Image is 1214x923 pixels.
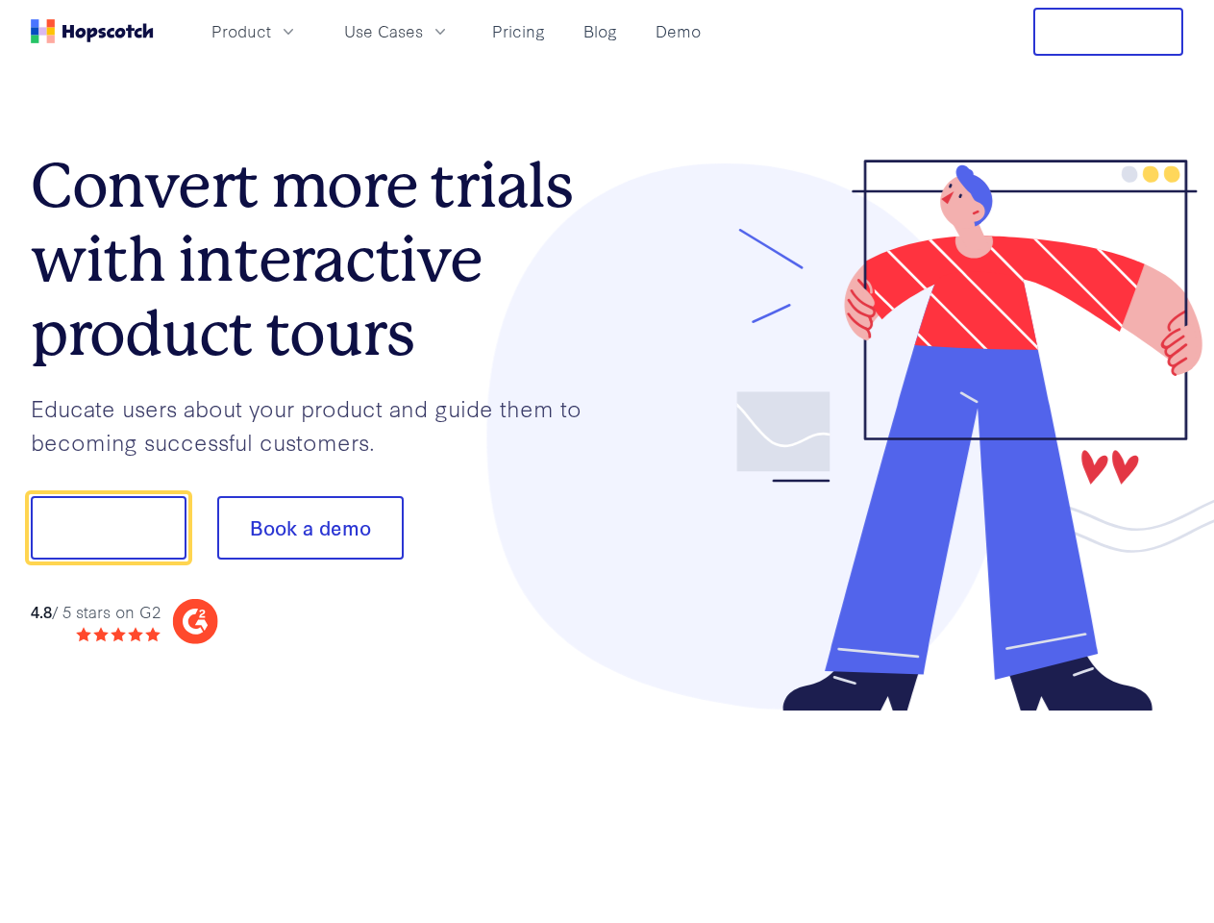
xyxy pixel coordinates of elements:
a: Blog [576,15,625,47]
a: Pricing [484,15,553,47]
button: Free Trial [1033,8,1183,56]
strong: 4.8 [31,600,52,622]
div: / 5 stars on G2 [31,600,161,624]
button: Book a demo [217,496,404,560]
h1: Convert more trials with interactive product tours [31,149,607,370]
p: Educate users about your product and guide them to becoming successful customers. [31,391,607,458]
button: Product [200,15,310,47]
a: Demo [648,15,708,47]
span: Use Cases [344,19,423,43]
button: Show me! [31,496,186,560]
a: Home [31,19,154,43]
button: Use Cases [333,15,461,47]
span: Product [211,19,271,43]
